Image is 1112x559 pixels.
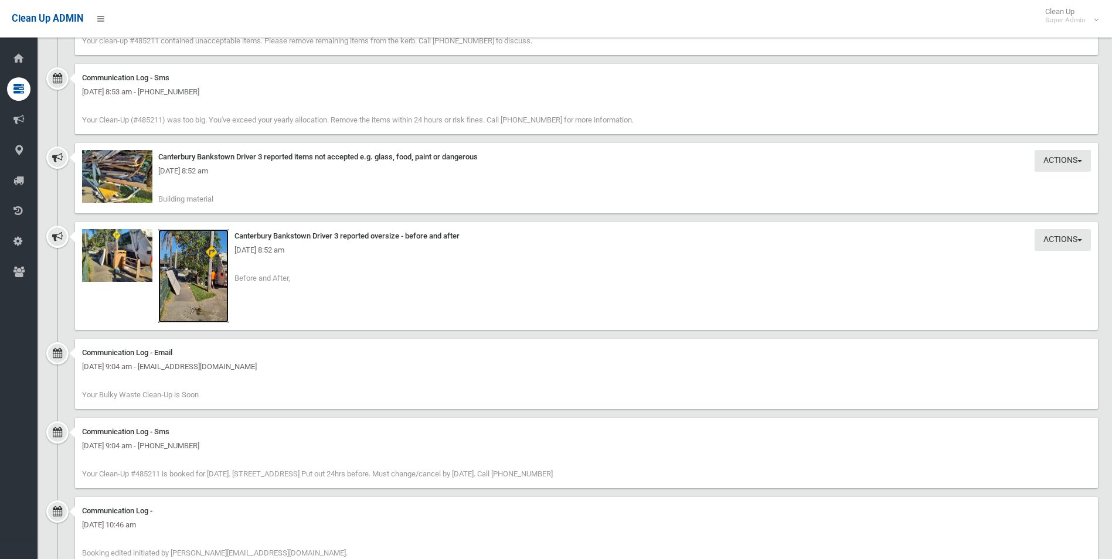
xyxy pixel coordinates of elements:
div: Communication Log - Sms [82,425,1091,439]
span: Your clean-up #485211 contained unacceptable items. Please remove remaining items from the kerb. ... [82,36,532,45]
div: Canterbury Bankstown Driver 3 reported items not accepted e.g. glass, food, paint or dangerous [82,150,1091,164]
span: Clean Up [1039,7,1097,25]
span: Your Clean-Up #485211 is booked for [DATE]. [STREET_ADDRESS] Put out 24hrs before. Must change/ca... [82,469,553,478]
img: 2025-10-1008.51.577558306527724986317.jpg [158,229,229,323]
div: [DATE] 8:52 am [82,164,1091,178]
div: [DATE] 8:53 am - [PHONE_NUMBER] [82,85,1091,99]
button: Actions [1035,150,1091,172]
div: [DATE] 9:04 am - [PHONE_NUMBER] [82,439,1091,453]
div: [DATE] 9:04 am - [EMAIL_ADDRESS][DOMAIN_NAME] [82,360,1091,374]
div: [DATE] 8:52 am [82,243,1091,257]
span: Your Clean-Up (#485211) was too big. You've exceed your yearly allocation. Remove the items withi... [82,115,634,124]
div: Communication Log - Sms [82,71,1091,85]
span: Booking edited initiated by [PERSON_NAME][EMAIL_ADDRESS][DOMAIN_NAME]. [82,548,348,557]
button: Actions [1035,229,1091,251]
div: Communication Log - Email [82,346,1091,360]
div: [DATE] 10:46 am [82,518,1091,532]
span: Clean Up ADMIN [12,13,83,24]
img: 2025-10-1008.46.255024315287228105157.jpg [82,229,152,282]
small: Super Admin [1045,16,1086,25]
div: Communication Log - [82,504,1091,518]
span: Your Bulky Waste Clean-Up is Soon [82,390,199,399]
span: Building material [158,195,213,203]
div: Canterbury Bankstown Driver 3 reported oversize - before and after [82,229,1091,243]
span: Before and After, [234,274,290,282]
img: 2025-10-1008.52.183207787911081621188.jpg [82,150,152,203]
